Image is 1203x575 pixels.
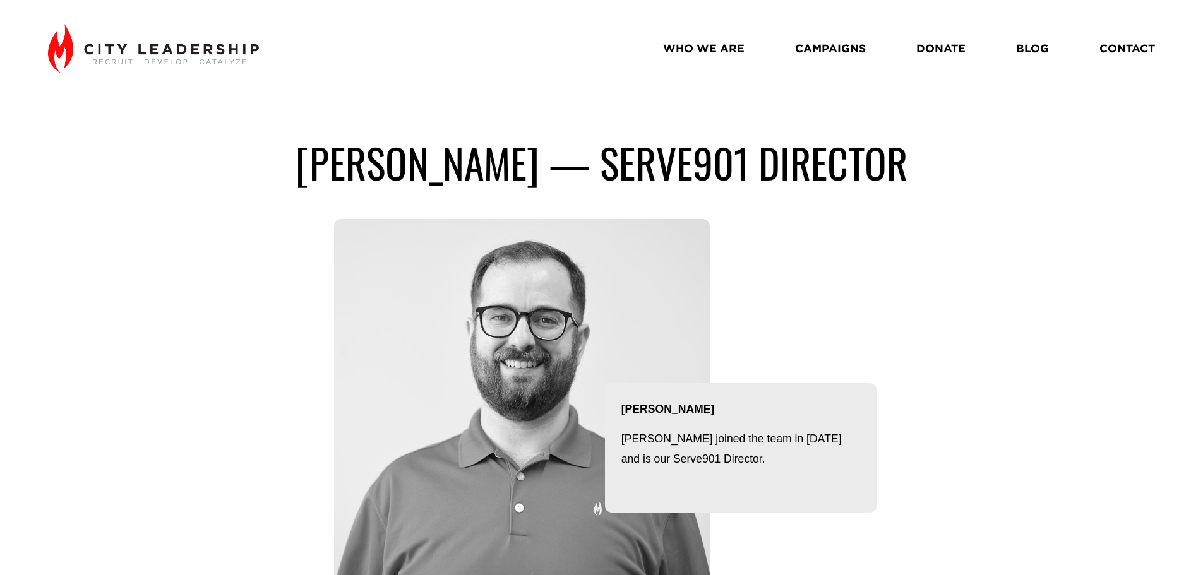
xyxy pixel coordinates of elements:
a: WHO WE ARE [663,37,745,59]
h1: [PERSON_NAME] — Serve901 director [128,138,1075,187]
a: BLOG [1016,37,1049,59]
a: CAMPAIGNS [795,37,866,59]
strong: [PERSON_NAME] [621,403,715,415]
img: City Leadership - Recruit. Develop. Catalyze. [48,24,258,73]
p: [PERSON_NAME] joined the team in [DATE] and is our Serve901 Director. [621,429,860,469]
a: CONTACT [1099,37,1155,59]
a: DONATE [916,37,966,59]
